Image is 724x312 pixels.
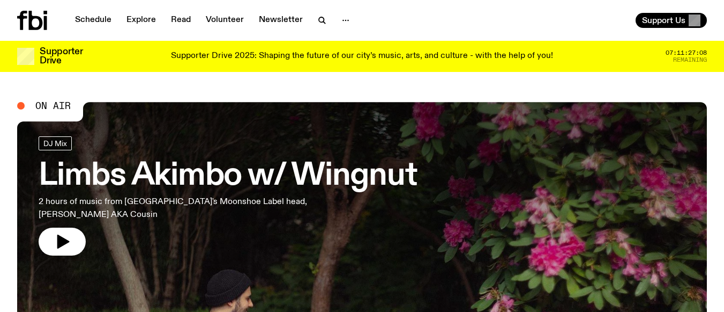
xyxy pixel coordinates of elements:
p: 2 hours of music from [GEOGRAPHIC_DATA]'s Moonshoe Label head, [PERSON_NAME] AKA Cousin [39,195,313,221]
a: Schedule [69,13,118,28]
span: Remaining [673,57,707,63]
a: DJ Mix [39,136,72,150]
a: Volunteer [199,13,250,28]
a: Explore [120,13,162,28]
p: Supporter Drive 2025: Shaping the future of our city’s music, arts, and culture - with the help o... [171,52,553,61]
h3: Supporter Drive [40,47,83,66]
a: Newsletter [252,13,309,28]
a: Limbs Akimbo w/ Wingnut2 hours of music from [GEOGRAPHIC_DATA]'s Moonshoe Label head, [PERSON_NAM... [39,136,417,256]
span: DJ Mix [43,139,67,147]
span: Support Us [642,16,685,25]
button: Support Us [636,13,707,28]
h3: Limbs Akimbo w/ Wingnut [39,161,417,191]
a: Read [165,13,197,28]
span: On Air [35,101,71,111]
span: 07:11:27:08 [666,50,707,56]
